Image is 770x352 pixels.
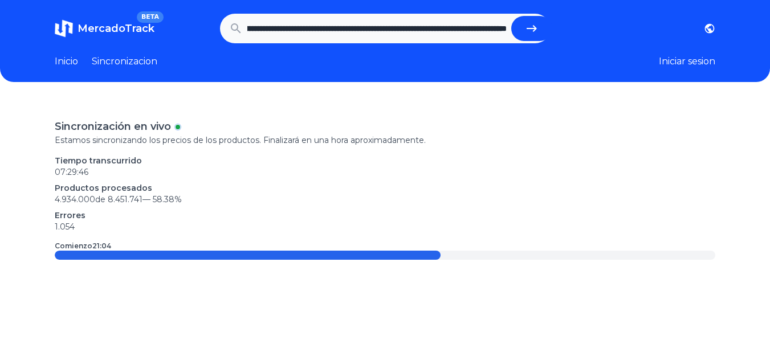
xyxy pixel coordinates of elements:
[137,11,164,23] span: BETA
[55,167,88,177] time: 07:29:46
[55,155,715,166] p: Tiempo transcurrido
[55,118,171,134] p: Sincronización en vivo
[78,22,154,35] span: MercadoTrack
[55,19,73,38] img: MercadoTrack
[55,210,715,221] p: Errores
[55,194,715,205] p: 4.934.000 de 8.451.741 —
[153,194,182,204] span: 58.38 %
[92,242,111,250] time: 21:04
[659,55,715,68] button: Iniciar sesion
[92,55,157,68] a: Sincronizacion
[55,221,715,232] p: 1.054
[55,182,715,194] p: Productos procesados
[55,55,78,68] a: Inicio
[55,19,154,38] a: MercadoTrackBETA
[55,134,715,146] p: Estamos sincronizando los precios de los productos. Finalizará en una hora aproximadamente.
[55,242,111,251] p: Comienzo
